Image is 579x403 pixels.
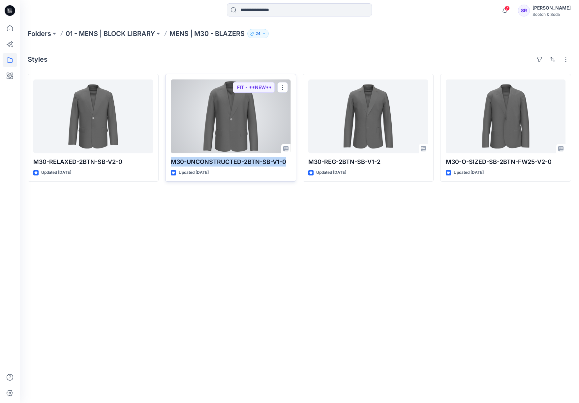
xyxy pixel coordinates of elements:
[28,29,51,38] a: Folders
[247,29,269,38] button: 24
[518,5,530,16] div: SR
[179,169,209,176] p: Updated [DATE]
[504,6,510,11] span: 7
[28,55,47,63] h4: Styles
[316,169,346,176] p: Updated [DATE]
[256,30,260,37] p: 24
[446,79,565,153] a: M30-O-SIZED-SB-2BTN-FW25-V2-0
[454,169,484,176] p: Updated [DATE]
[533,12,571,17] div: Scotch & Soda
[171,157,290,167] p: M30-UNCONSTRUCTED-2BTN-SB-V1-0
[169,29,245,38] p: MENS | M30 - BLAZERS
[171,79,290,153] a: M30-UNCONSTRUCTED-2BTN-SB-V1-0
[446,157,565,167] p: M30-O-SIZED-SB-2BTN-FW25-V2-0
[66,29,155,38] a: 01 - MENS | BLOCK LIBRARY
[33,79,153,153] a: M30-RELAXED-2BTN-SB-V2-0
[33,157,153,167] p: M30-RELAXED-2BTN-SB-V2-0
[533,4,571,12] div: [PERSON_NAME]
[41,169,71,176] p: Updated [DATE]
[308,79,428,153] a: M30-REG-2BTN-SB-V1-2
[308,157,428,167] p: M30-REG-2BTN-SB-V1-2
